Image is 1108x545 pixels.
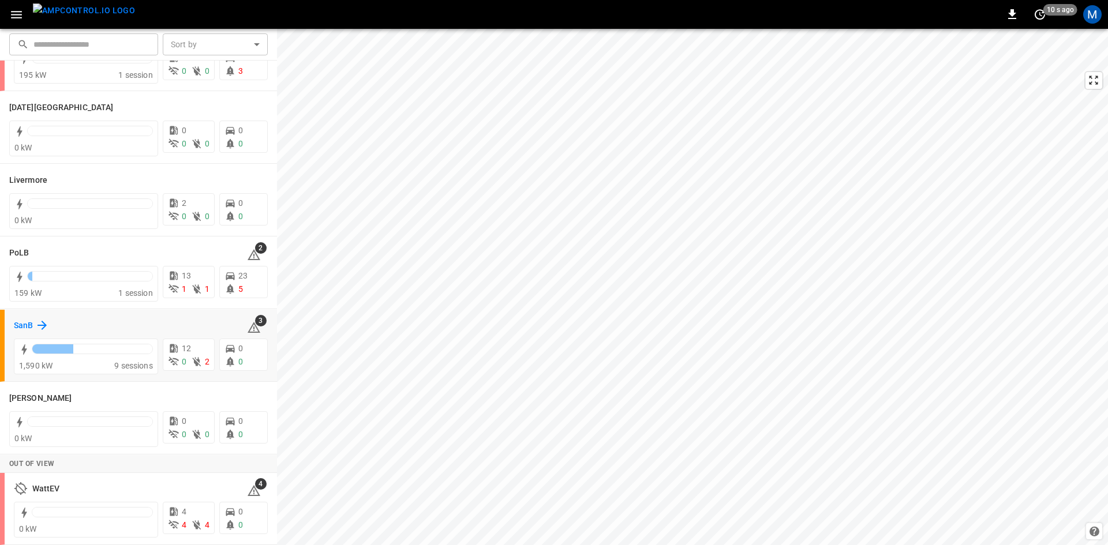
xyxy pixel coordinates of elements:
span: 4 [205,520,209,529]
span: 0 [182,430,186,439]
span: 0 kW [19,524,37,533]
span: 0 [238,520,243,529]
span: 0 [182,416,186,426]
span: 1,590 kW [19,361,53,370]
span: 0 [205,430,209,439]
img: ampcontrol.io logo [33,3,135,18]
span: 4 [182,520,186,529]
span: 3 [238,66,243,76]
span: 9 sessions [114,361,153,370]
span: 0 [238,416,243,426]
span: 159 kW [14,288,42,298]
span: 3 [255,315,267,326]
span: 0 [182,126,186,135]
span: 0 [205,139,209,148]
h6: Vernon [9,392,72,405]
span: 13 [182,271,191,280]
span: 4 [182,507,186,516]
span: 0 [182,212,186,221]
span: 2 [182,198,186,208]
span: 23 [238,271,248,280]
span: 12 [182,344,191,353]
span: 0 [205,66,209,76]
span: 0 [238,430,243,439]
span: 0 [238,139,243,148]
div: profile-icon [1083,5,1102,24]
h6: SanB [14,320,33,332]
h6: Livermore [9,174,47,187]
span: 2 [255,242,267,254]
span: 0 [238,126,243,135]
span: 2 [205,357,209,366]
h6: Karma Center [9,102,113,114]
span: 0 kW [14,216,32,225]
span: 0 kW [14,143,32,152]
span: 0 [182,357,186,366]
span: 1 session [118,70,152,80]
button: set refresh interval [1031,5,1049,24]
h6: PoLB [9,247,29,260]
span: 0 [238,212,243,221]
span: 1 [182,284,186,294]
span: 0 [205,212,209,221]
span: 0 [238,507,243,516]
span: 0 [238,344,243,353]
h6: WattEV [32,483,60,495]
span: 195 kW [19,70,46,80]
span: 0 [238,198,243,208]
span: 0 [182,66,186,76]
canvas: Map [277,29,1108,545]
span: 1 session [118,288,152,298]
span: 1 [205,284,209,294]
span: 10 s ago [1043,4,1077,16]
span: 0 kW [14,434,32,443]
span: 5 [238,284,243,294]
span: 0 [238,357,243,366]
span: 4 [255,478,267,490]
strong: Out of View [9,460,54,468]
span: 0 [182,139,186,148]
